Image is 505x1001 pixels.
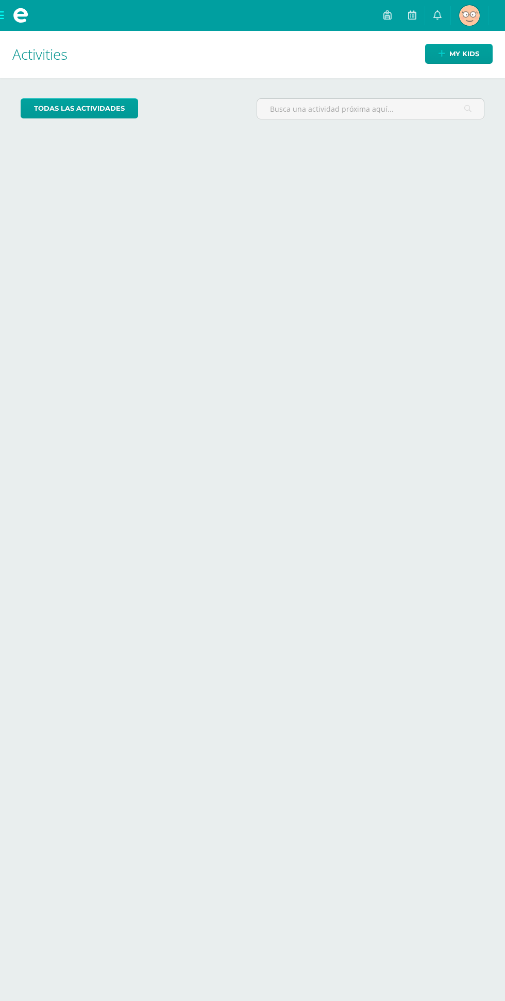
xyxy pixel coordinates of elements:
[425,44,493,64] a: My kids
[449,44,479,63] span: My kids
[459,5,480,26] img: d9c7b72a65e1800de1590e9465332ea1.png
[21,98,138,118] a: todas las Actividades
[257,99,484,119] input: Busca una actividad próxima aquí...
[12,31,493,78] h1: Activities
